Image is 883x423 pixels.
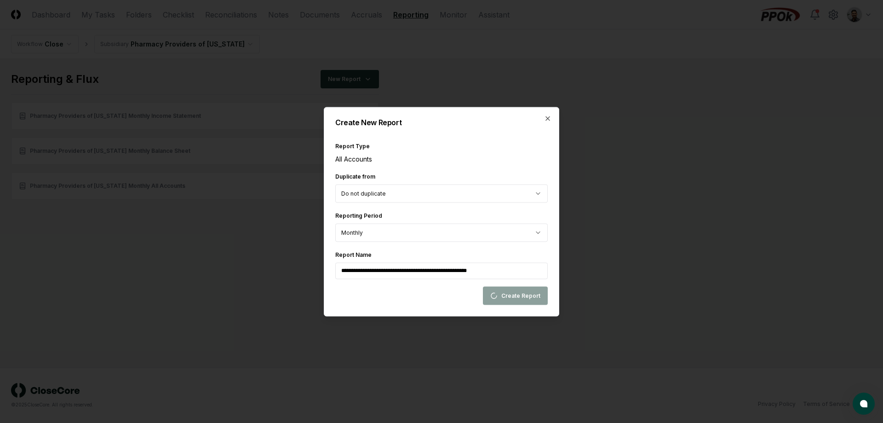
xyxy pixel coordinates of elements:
label: Reporting Period [335,212,382,219]
div: All Accounts [335,154,548,163]
label: Duplicate from [335,173,375,180]
h2: Create New Report [335,118,548,126]
label: Report Name [335,251,372,258]
label: Report Type [335,142,370,149]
